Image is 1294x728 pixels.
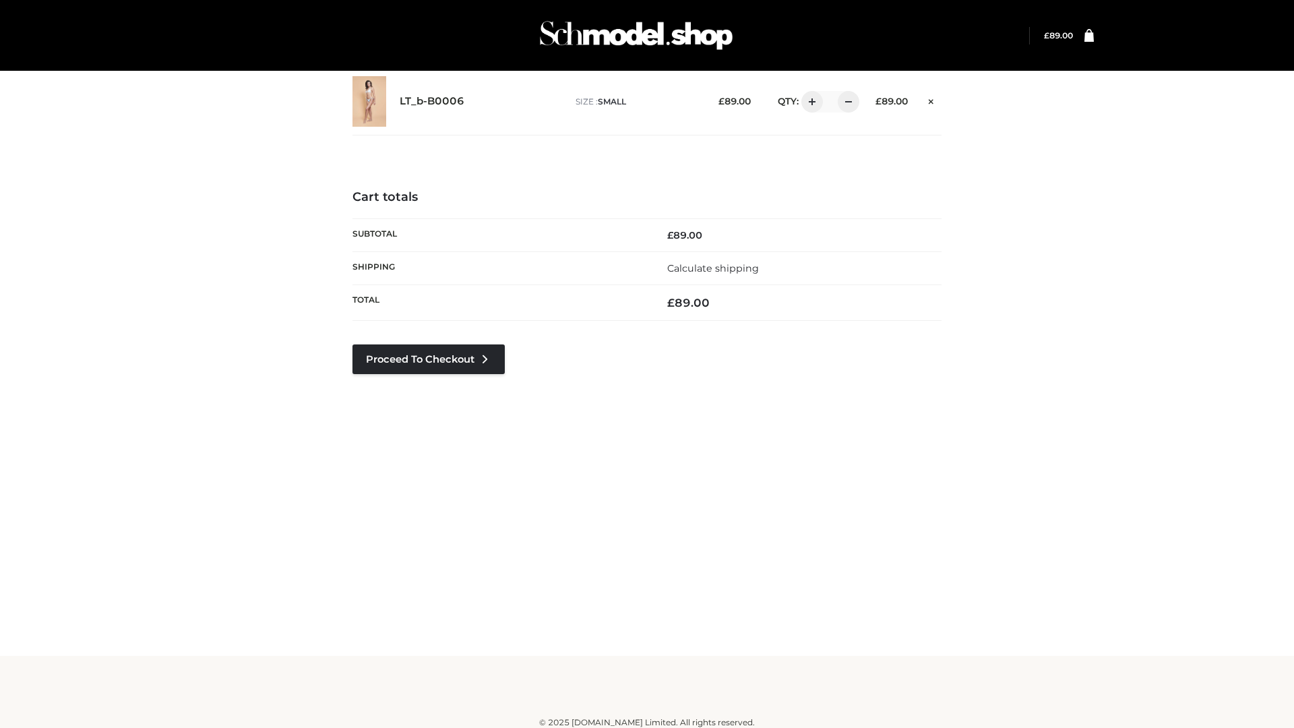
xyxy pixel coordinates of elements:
h4: Cart totals [352,190,942,205]
a: LT_b-B0006 [400,95,464,108]
a: £89.00 [1044,30,1073,40]
span: SMALL [598,96,626,107]
th: Subtotal [352,218,647,251]
a: Remove this item [921,91,942,109]
span: £ [875,96,882,107]
p: size : [576,96,698,108]
img: Schmodel Admin 964 [535,9,737,62]
span: £ [1044,30,1049,40]
div: QTY: [764,91,855,113]
span: £ [667,296,675,309]
a: Calculate shipping [667,262,759,274]
a: Proceed to Checkout [352,344,505,374]
bdi: 89.00 [667,229,702,241]
bdi: 89.00 [667,296,710,309]
span: £ [667,229,673,241]
th: Total [352,285,647,321]
bdi: 89.00 [875,96,908,107]
bdi: 89.00 [1044,30,1073,40]
span: £ [718,96,725,107]
bdi: 89.00 [718,96,751,107]
th: Shipping [352,251,647,284]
